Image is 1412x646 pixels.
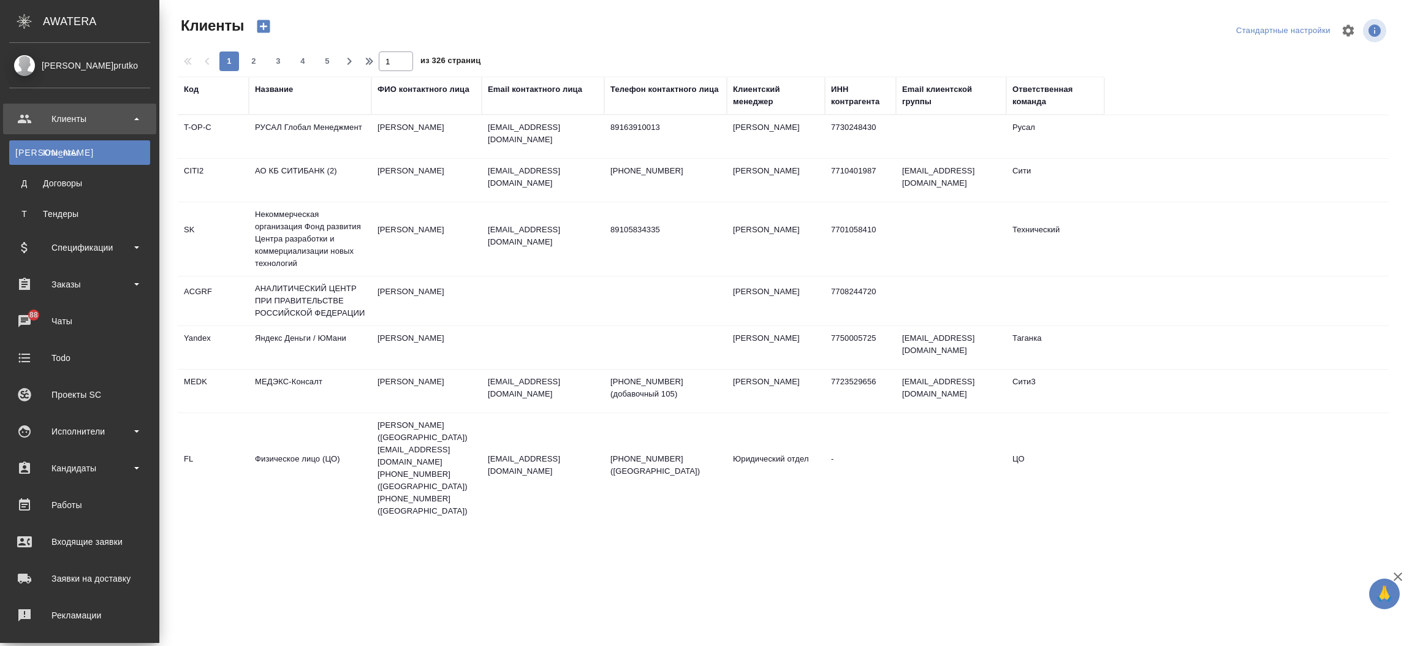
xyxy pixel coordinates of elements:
td: CITI2 [178,159,249,202]
td: SK [178,218,249,260]
td: ACGRF [178,279,249,322]
td: Юридический отдел [727,447,825,490]
button: 3 [268,51,288,71]
div: Договоры [15,177,144,189]
a: ДДоговоры [9,171,150,196]
div: Исполнители [9,422,150,441]
td: [PERSON_NAME] [371,159,482,202]
p: 89105834335 [610,224,721,236]
div: Клиентский менеджер [733,83,819,108]
button: Создать [249,16,278,37]
div: Ответственная команда [1012,83,1098,108]
div: Входящие заявки [9,533,150,551]
a: Заявки на доставку [3,563,156,594]
td: Технический [1006,218,1104,260]
td: Yandex [178,326,249,369]
div: ИНН контрагента [831,83,890,108]
div: Рекламации [9,606,150,625]
td: АО КБ СИТИБАНК (2) [249,159,371,202]
td: 7701058410 [825,218,896,260]
td: МЕДЭКС-Консалт [249,370,371,412]
div: split button [1233,21,1334,40]
div: Заявки на доставку [9,569,150,588]
td: [PERSON_NAME] [371,279,482,322]
div: Тендеры [15,208,144,220]
td: FL [178,447,249,490]
td: Некоммерческая организация Фонд развития Центра разработки и коммерциализации новых технологий [249,202,371,276]
span: 🙏 [1374,581,1395,607]
p: [EMAIL_ADDRESS][DOMAIN_NAME] [488,453,598,477]
div: Чаты [9,312,150,330]
a: [PERSON_NAME]Клиенты [9,140,150,165]
div: [PERSON_NAME]prutko [9,59,150,72]
td: Яндекс Деньги / ЮМани [249,326,371,369]
div: Заказы [9,275,150,294]
td: АНАЛИТИЧЕСКИЙ ЦЕНТР ПРИ ПРАВИТЕЛЬСТВЕ РОССИЙСКОЙ ФЕДЕРАЦИИ [249,276,371,325]
td: [EMAIL_ADDRESS][DOMAIN_NAME] [896,370,1006,412]
td: [PERSON_NAME] [371,115,482,158]
div: Email контактного лица [488,83,582,96]
p: 89163910013 [610,121,721,134]
td: ЦО [1006,447,1104,490]
span: Настроить таблицу [1334,16,1363,45]
td: [PERSON_NAME] [727,159,825,202]
td: 7730248430 [825,115,896,158]
td: 7723529656 [825,370,896,412]
a: Todo [3,343,156,373]
td: Сити [1006,159,1104,202]
td: MEDK [178,370,249,412]
span: 5 [317,55,337,67]
td: [PERSON_NAME] [727,218,825,260]
td: 7708244720 [825,279,896,322]
td: [PERSON_NAME] [727,370,825,412]
td: РУСАЛ Глобал Менеджмент [249,115,371,158]
div: Todo [9,349,150,367]
td: [PERSON_NAME] [371,370,482,412]
a: Рекламации [3,600,156,631]
p: [EMAIL_ADDRESS][DOMAIN_NAME] [488,165,598,189]
button: 5 [317,51,337,71]
div: Email клиентской группы [902,83,1000,108]
td: Русал [1006,115,1104,158]
td: [PERSON_NAME] [727,115,825,158]
div: Работы [9,496,150,514]
td: 7750005725 [825,326,896,369]
span: Посмотреть информацию [1363,19,1389,42]
div: AWATERA [43,9,159,34]
td: - [825,447,896,490]
td: 7710401987 [825,159,896,202]
button: 🙏 [1369,579,1400,609]
a: Входящие заявки [3,526,156,557]
div: Кандидаты [9,459,150,477]
td: [PERSON_NAME] [727,326,825,369]
div: Спецификации [9,238,150,257]
span: 88 [22,309,45,321]
div: ФИО контактного лица [378,83,469,96]
td: [PERSON_NAME] [727,279,825,322]
p: [PHONE_NUMBER] ([GEOGRAPHIC_DATA]) [610,453,721,477]
p: [PHONE_NUMBER] [610,165,721,177]
td: T-OP-C [178,115,249,158]
td: [PERSON_NAME] ([GEOGRAPHIC_DATA]) [EMAIL_ADDRESS][DOMAIN_NAME] [PHONE_NUMBER] ([GEOGRAPHIC_DATA])... [371,413,482,523]
button: 2 [244,51,264,71]
td: [EMAIL_ADDRESS][DOMAIN_NAME] [896,326,1006,369]
a: ТТендеры [9,202,150,226]
td: Сити3 [1006,370,1104,412]
p: [EMAIL_ADDRESS][DOMAIN_NAME] [488,376,598,400]
div: Проекты SC [9,386,150,404]
div: Название [255,83,293,96]
p: [PHONE_NUMBER] (добавочный 105) [610,376,721,400]
a: Работы [3,490,156,520]
div: Клиенты [15,146,144,159]
a: 88Чаты [3,306,156,336]
span: 2 [244,55,264,67]
p: [EMAIL_ADDRESS][DOMAIN_NAME] [488,224,598,248]
span: Клиенты [178,16,244,36]
a: Проекты SC [3,379,156,410]
div: Клиенты [9,110,150,128]
td: [PERSON_NAME] [371,218,482,260]
td: Таганка [1006,326,1104,369]
span: из 326 страниц [420,53,480,71]
div: Код [184,83,199,96]
span: 4 [293,55,313,67]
